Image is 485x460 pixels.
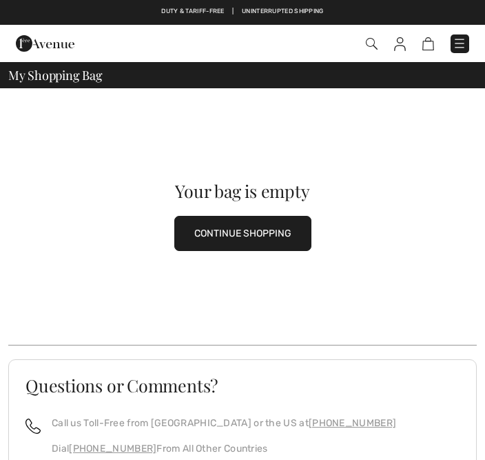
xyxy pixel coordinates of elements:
button: CONTINUE SHOPPING [174,216,311,251]
img: Menu [453,37,466,50]
div: Your bag is empty [32,182,453,199]
img: 1ère Avenue [16,30,74,57]
img: Shopping Bag [422,37,434,50]
img: call [25,419,41,434]
p: Call us Toll-Free from [GEOGRAPHIC_DATA] or the US at [52,416,396,430]
p: Dial From All Other Countries [52,441,396,456]
img: My Info [394,37,406,51]
a: [PHONE_NUMBER] [69,443,156,454]
h3: Questions or Comments? [25,377,460,394]
a: 1ère Avenue [16,37,74,49]
span: My Shopping Bag [8,69,103,81]
a: [PHONE_NUMBER] [309,417,396,429]
img: Search [366,38,378,50]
